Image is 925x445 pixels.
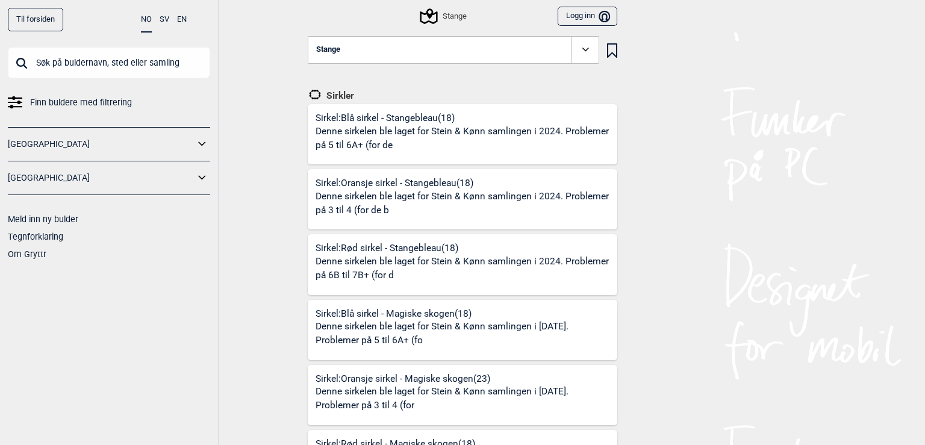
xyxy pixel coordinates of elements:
div: Sirkel: Blå sirkel - Stangebleau (18) [316,112,617,164]
div: Sirkel: Oransje sirkel - Magiske skogen (23) [316,373,617,425]
p: Denne sirkelen ble laget for Stein & Kønn samlingen i [DATE]. Problemer på 5 til 6A+ (fo [316,320,614,348]
a: Til forsiden [8,8,63,31]
a: Sirkel:Oransje sirkel - Magiske skogen(23)Denne sirkelen ble laget for Stein & Kønn samlingen i [... [308,365,617,425]
a: Sirkel:Blå sirkel - Stangebleau(18)Denne sirkelen ble laget for Stein & Kønn samlingen i 2024. Pr... [308,104,617,164]
p: Denne sirkelen ble laget for Stein & Kønn samlingen i 2024. Problemer på 3 til 4 (for de b [316,190,614,218]
p: Denne sirkelen ble laget for Stein & Kønn samlingen i [DATE]. Problemer på 3 til 4 (for [316,385,614,413]
span: Sirkler [322,90,354,102]
button: Stange [308,36,599,64]
a: Om Gryttr [8,249,46,259]
p: Denne sirkelen ble laget for Stein & Kønn samlingen i 2024. Problemer på 5 til 6A+ (for de [316,125,614,153]
a: [GEOGRAPHIC_DATA] [8,135,195,153]
p: Denne sirkelen ble laget for Stein & Kønn samlingen i 2024. Problemer på 6B til 7B+ (for d [316,255,614,283]
a: Finn buldere med filtrering [8,94,210,111]
input: Søk på buldernavn, sted eller samling [8,47,210,78]
div: Sirkel: Oransje sirkel - Stangebleau (18) [316,177,617,229]
button: Logg inn [558,7,617,26]
a: Sirkel:Oransje sirkel - Stangebleau(18)Denne sirkelen ble laget for Stein & Kønn samlingen i 2024... [308,169,617,229]
div: Sirkel: Blå sirkel - Magiske skogen (18) [316,308,617,360]
button: SV [160,8,169,31]
a: Tegnforklaring [8,232,63,241]
a: Meld inn ny bulder [8,214,78,224]
div: Stange [422,9,466,23]
a: Sirkel:Rød sirkel - Stangebleau(18)Denne sirkelen ble laget for Stein & Kønn samlingen i 2024. Pr... [308,234,617,294]
button: EN [177,8,187,31]
div: Sirkel: Rød sirkel - Stangebleau (18) [316,242,617,294]
a: Sirkel:Blå sirkel - Magiske skogen(18)Denne sirkelen ble laget for Stein & Kønn samlingen i [DATE... [308,300,617,360]
a: [GEOGRAPHIC_DATA] [8,169,195,187]
span: Stange [316,45,340,54]
span: Finn buldere med filtrering [30,94,132,111]
button: NO [141,8,152,33]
